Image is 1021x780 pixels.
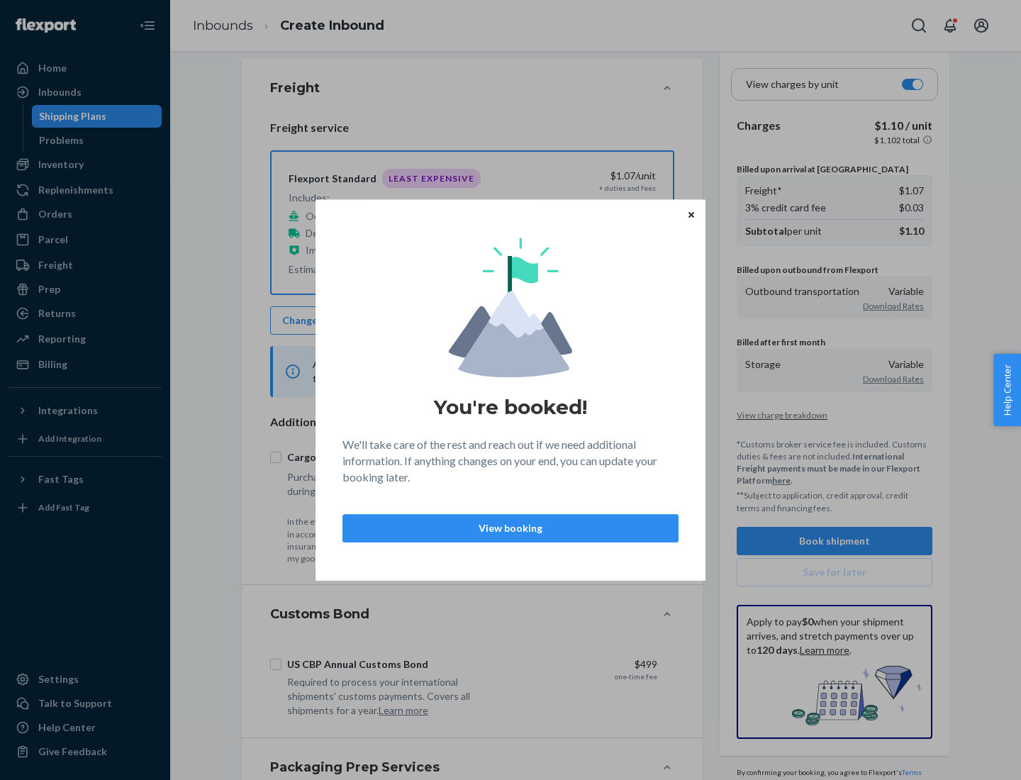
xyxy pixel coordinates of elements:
[684,206,698,222] button: Close
[342,514,679,542] button: View booking
[355,521,666,535] p: View booking
[342,437,679,486] p: We'll take care of the rest and reach out if we need additional information. If anything changes ...
[449,238,572,377] img: svg+xml,%3Csvg%20viewBox%3D%220%200%20174%20197%22%20fill%3D%22none%22%20xmlns%3D%22http%3A%2F%2F...
[434,394,587,420] h1: You're booked!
